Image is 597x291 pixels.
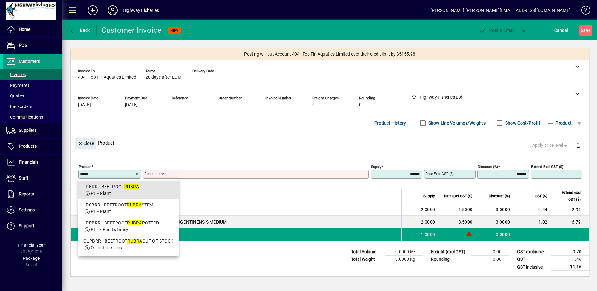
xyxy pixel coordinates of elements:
[555,189,581,203] span: Extend excl GST ($)
[581,25,590,35] span: ave
[71,131,589,154] div: Product
[67,25,91,36] button: Back
[18,243,45,248] span: Financial Year
[219,102,220,107] span: -
[74,140,98,146] app-page-header-button: Close
[83,238,174,244] div: OLPBRR - BEETROOT OUT OF STOCK
[78,102,91,107] span: [DATE]
[476,228,514,241] td: 0.0000
[19,191,34,196] span: Reports
[471,248,509,256] td: 0.00
[551,203,589,216] td: 2.91
[3,218,62,234] a: Support
[83,202,174,208] div: LPSBRR - BEETROOT STEM
[83,5,103,16] button: Add
[426,171,454,176] mat-label: Rate excl GST ($)
[514,203,551,216] td: 0.44
[371,165,381,169] mat-label: Supply
[3,123,62,138] a: Suppliers
[3,69,62,80] a: Invoices
[78,138,94,149] span: Close
[3,38,62,53] a: POS
[428,256,471,263] td: Rounding
[577,1,589,22] a: Knowledge Base
[78,235,179,254] mat-option: OLPBRR - BEETROOT RUBRA OUT OF STOCK
[421,219,435,225] span: 2.0000
[554,25,568,35] span: Cancel
[476,216,514,228] td: 3.0000
[443,206,472,213] div: 1.5000
[385,248,423,256] td: 0.0000 M³
[127,239,142,244] em: RUBRA
[551,216,589,228] td: 6.79
[78,75,136,80] span: 404 - Top Fin Aquatics Limited
[530,140,571,151] button: Apply price level
[514,263,551,271] td: GST inclusive
[372,117,409,129] button: Product History
[3,186,62,202] a: Reports
[127,202,141,207] em: RUBRA
[91,227,129,232] span: PLF - Plants fancy
[423,193,435,200] span: Supply
[514,248,551,256] td: GST exclusive
[312,102,315,107] span: 0
[19,43,27,48] span: POS
[471,256,509,263] td: 0.00
[83,184,174,190] div: LPBRR - BEETROOT
[478,165,498,169] mat-label: Discount (%)
[6,93,24,98] span: Quotes
[75,138,96,149] button: Close
[571,138,586,153] button: Delete
[3,139,62,154] a: Products
[79,165,91,169] mat-label: Product
[101,25,162,35] div: Customer Invoice
[3,170,62,186] a: Staff
[19,175,28,180] span: Staff
[170,28,178,32] span: NEW
[3,101,62,112] a: Backorders
[146,75,181,80] span: 20 days after EOM
[514,216,551,228] td: 1.02
[78,181,179,199] mat-option: LPBRR - BEETROOT RUBRA
[19,207,35,212] span: Settings
[475,25,518,36] button: Post & Email
[78,199,179,217] mat-option: LPSBRR - BEETROOT RUBRA STEM
[489,193,510,200] span: Discount (%)
[78,217,179,235] mat-option: LPPBRR - BEETROOT RUBRA POTTED
[430,5,570,15] div: [PERSON_NAME] [PERSON_NAME][EMAIL_ADDRESS][DOMAIN_NAME]
[83,220,174,226] div: LPPBRR - BEETROOT POTTED
[514,256,551,263] td: GST
[265,102,267,107] span: -
[385,256,423,263] td: 0.0000 Kg
[421,206,435,213] span: 2.0000
[6,104,32,109] span: Backorders
[3,112,62,122] a: Communications
[143,219,227,225] span: ECHINODORUS ARGENTINENSIS MEDIUM
[19,27,30,32] span: Home
[125,102,138,107] span: [DATE]
[192,75,194,80] span: -
[69,28,90,33] span: Back
[62,25,97,36] app-page-header-button: Back
[127,220,142,225] em: RUBRA
[91,191,111,196] span: PL - Plant
[6,115,43,120] span: Communications
[551,248,589,256] td: 9.70
[103,5,123,16] button: Profile
[579,25,592,36] button: Save
[244,51,415,57] span: Posting will put Account 404 - Top Fin Aquatics Limited over their credit limit by $5155.98
[359,102,362,107] span: 0
[144,179,364,185] mat-error: Required
[91,245,122,250] span: O - out of stock
[19,128,37,133] span: Suppliers
[581,28,583,33] span: S
[374,118,406,128] span: Product History
[531,165,563,169] mat-label: Extend excl GST ($)
[3,202,62,218] a: Settings
[571,142,586,148] app-page-header-button: Delete
[444,193,472,200] span: Rate excl GST ($)
[19,223,34,228] span: Support
[551,256,589,263] td: 1.46
[3,155,62,170] a: Financials
[172,102,173,107] span: -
